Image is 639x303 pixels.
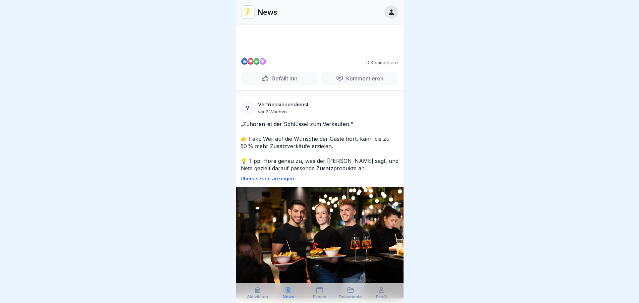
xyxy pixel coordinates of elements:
[236,187,404,298] img: Post Image
[241,101,255,115] div: V
[343,75,383,82] p: Kommentieren
[241,176,399,181] p: Übersetzung anzeigen
[376,295,387,299] p: Profil
[283,295,294,299] p: News
[339,295,362,299] p: Dokumente
[269,75,298,82] p: Gefällt mir
[241,120,399,172] p: „Zuhören ist der Schlüssel zum Verkaufen.“ 👉 Fakt: Wer auf die Wünsche der Gäste hört, kann bis z...
[361,60,398,65] p: 0 Kommentare
[242,6,254,18] img: vd4jgc378hxa8p7qw0fvrl7x.png
[313,295,326,299] p: Events
[257,8,277,16] p: News
[258,102,309,108] p: Vertriebsinnendienst
[247,295,268,299] p: Aktivitäten
[258,109,287,114] p: vor 2 Wochen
